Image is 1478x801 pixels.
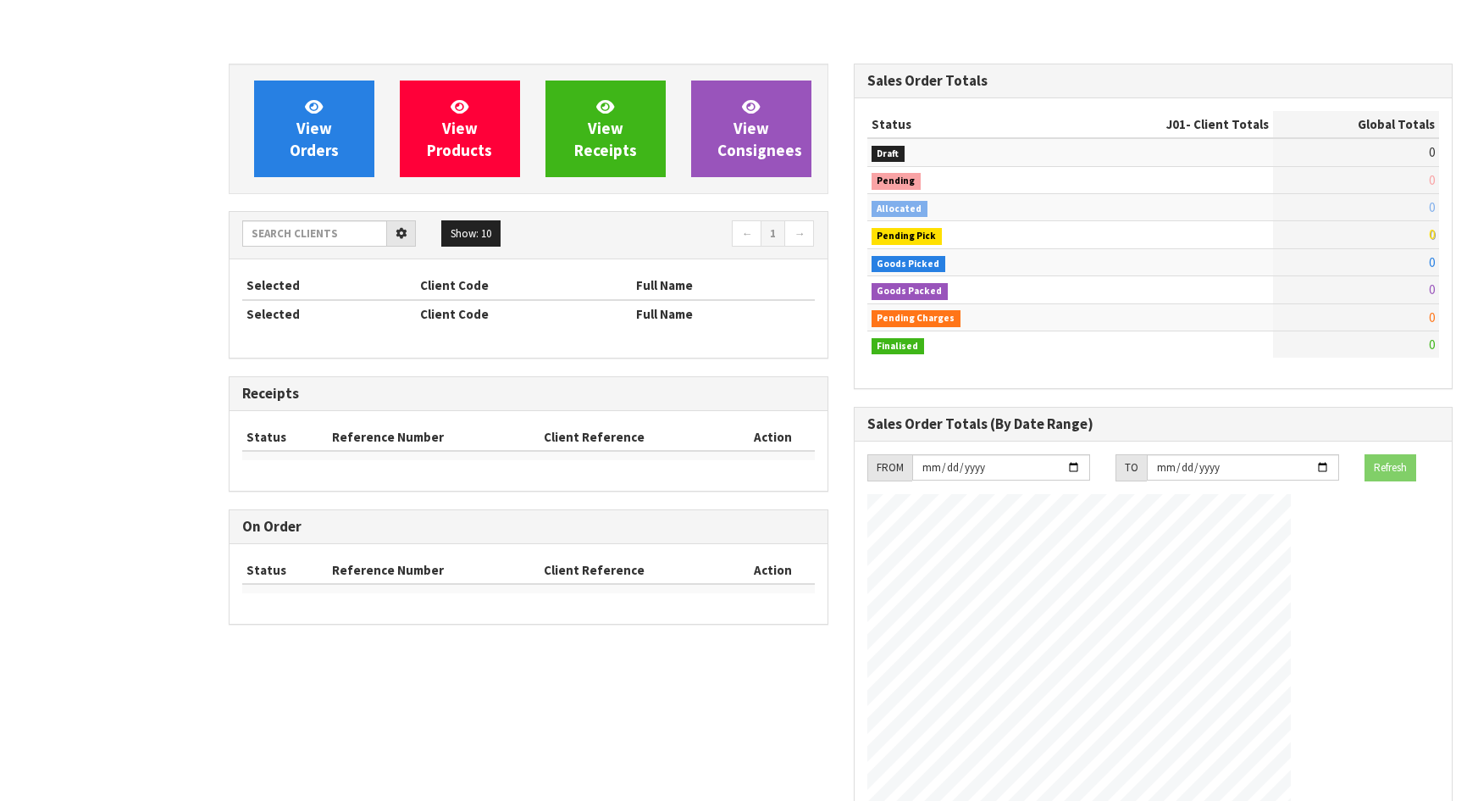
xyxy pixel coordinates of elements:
[867,111,1058,138] th: Status
[1429,226,1435,242] span: 0
[574,97,637,160] span: View Receipts
[784,220,814,248] a: →
[242,300,416,327] th: Selected
[254,81,374,177] a: ViewOrders
[242,220,387,247] input: Search clients
[242,519,815,535] h3: On Order
[441,220,501,248] button: Show: 10
[242,272,416,299] th: Selected
[872,283,949,300] span: Goods Packed
[1429,172,1435,188] span: 0
[1365,454,1416,481] button: Refresh
[872,256,946,273] span: Goods Picked
[242,557,328,584] th: Status
[732,557,814,584] th: Action
[632,272,815,299] th: Full Name
[416,272,632,299] th: Client Code
[867,454,912,481] div: FROM
[400,81,520,177] a: ViewProducts
[872,228,943,245] span: Pending Pick
[872,310,961,327] span: Pending Charges
[1429,337,1435,353] span: 0
[1166,116,1186,132] span: J01
[691,81,811,177] a: ViewConsignees
[540,424,733,451] th: Client Reference
[1429,254,1435,270] span: 0
[717,97,802,160] span: View Consignees
[1115,454,1147,481] div: TO
[328,557,540,584] th: Reference Number
[242,386,815,402] h3: Receipts
[867,73,1440,89] h3: Sales Order Totals
[632,300,815,327] th: Full Name
[545,81,666,177] a: ViewReceipts
[872,338,925,355] span: Finalised
[416,300,632,327] th: Client Code
[1429,309,1435,325] span: 0
[761,220,785,248] a: 1
[867,416,1440,432] h3: Sales Order Totals (By Date Range)
[427,97,492,160] span: View Products
[290,97,339,160] span: View Orders
[1429,281,1435,298] span: 0
[872,173,922,190] span: Pending
[328,424,540,451] th: Reference Number
[872,201,928,218] span: Allocated
[732,424,814,451] th: Action
[732,220,761,248] a: ←
[1429,199,1435,215] span: 0
[1273,111,1439,138] th: Global Totals
[1057,111,1273,138] th: - Client Totals
[872,146,905,163] span: Draft
[541,220,815,250] nav: Page navigation
[540,557,733,584] th: Client Reference
[1429,144,1435,160] span: 0
[242,424,328,451] th: Status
